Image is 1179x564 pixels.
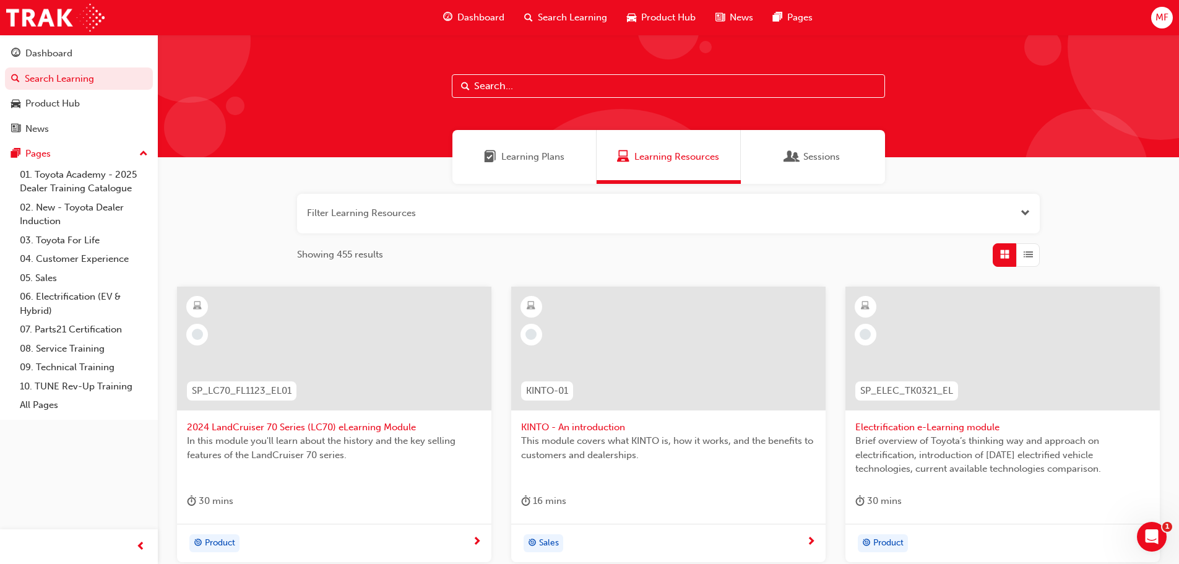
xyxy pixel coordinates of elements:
[730,11,753,25] span: News
[521,420,816,435] span: KINTO - An introduction
[514,5,617,30] a: search-iconSearch Learning
[617,5,706,30] a: car-iconProduct Hub
[452,130,597,184] a: Learning PlansLearning Plans
[25,122,49,136] div: News
[11,48,20,59] span: guage-icon
[297,248,383,262] span: Showing 455 results
[538,11,607,25] span: Search Learning
[860,384,953,398] span: SP_ELEC_TK0321_EL
[25,97,80,111] div: Product Hub
[855,434,1150,476] span: Brief overview of Toyota’s thinking way and approach on electrification, introduction of [DATE] e...
[526,384,568,398] span: KINTO-01
[5,142,153,165] button: Pages
[177,287,491,563] a: SP_LC70_FL1123_EL012024 LandCruiser 70 Series (LC70) eLearning ModuleIn this module you'll learn ...
[484,150,496,164] span: Learning Plans
[15,269,153,288] a: 05. Sales
[1155,11,1168,25] span: MF
[15,396,153,415] a: All Pages
[5,67,153,90] a: Search Learning
[741,130,885,184] a: SessionsSessions
[521,493,566,509] div: 16 mins
[15,231,153,250] a: 03. Toyota For Life
[15,198,153,231] a: 02. New - Toyota Dealer Induction
[139,146,148,162] span: up-icon
[528,536,537,552] span: target-icon
[773,10,782,25] span: pages-icon
[634,150,719,164] span: Learning Resources
[5,118,153,141] a: News
[15,165,153,198] a: 01. Toyota Academy - 2025 Dealer Training Catalogue
[617,150,629,164] span: Learning Resources
[763,5,823,30] a: pages-iconPages
[457,11,504,25] span: Dashboard
[25,46,72,61] div: Dashboard
[187,493,233,509] div: 30 mins
[11,124,20,135] span: news-icon
[786,150,798,164] span: Sessions
[443,10,452,25] span: guage-icon
[715,10,725,25] span: news-icon
[187,434,482,462] span: In this module you'll learn about the history and the key selling features of the LandCruiser 70 ...
[1024,248,1033,262] span: List
[1000,248,1009,262] span: Grid
[15,358,153,377] a: 09. Technical Training
[845,287,1160,563] a: SP_ELEC_TK0321_ELElectrification e-Learning moduleBrief overview of Toyota’s thinking way and app...
[136,539,145,555] span: prev-icon
[205,536,235,550] span: Product
[433,5,514,30] a: guage-iconDashboard
[5,42,153,65] a: Dashboard
[539,536,559,550] span: Sales
[15,249,153,269] a: 04. Customer Experience
[1162,522,1172,532] span: 1
[472,537,482,548] span: next-icon
[194,536,202,552] span: target-icon
[187,420,482,435] span: 2024 LandCruiser 70 Series (LC70) eLearning Module
[501,150,564,164] span: Learning Plans
[1137,522,1167,552] iframe: Intercom live chat
[25,147,51,161] div: Pages
[597,130,741,184] a: Learning ResourcesLearning Resources
[11,98,20,110] span: car-icon
[1151,7,1173,28] button: MF
[521,434,816,462] span: This module covers what KINTO is, how it works, and the benefits to customers and dealerships.
[15,287,153,320] a: 06. Electrification (EV & Hybrid)
[511,287,826,563] a: KINTO-01KINTO - An introductionThis module covers what KINTO is, how it works, and the benefits t...
[627,10,636,25] span: car-icon
[806,537,816,548] span: next-icon
[706,5,763,30] a: news-iconNews
[193,298,202,315] span: learningResourceType_ELEARNING-icon
[15,320,153,339] a: 07. Parts21 Certification
[15,377,153,396] a: 10. TUNE Rev-Up Training
[873,536,904,550] span: Product
[855,420,1150,435] span: Electrification e-Learning module
[452,74,885,98] input: Search...
[1021,206,1030,220] button: Open the filter
[521,493,530,509] span: duration-icon
[862,536,871,552] span: target-icon
[187,493,196,509] span: duration-icon
[641,11,696,25] span: Product Hub
[192,329,203,340] span: learningRecordVerb_NONE-icon
[11,149,20,160] span: pages-icon
[192,384,292,398] span: SP_LC70_FL1123_EL01
[15,339,153,358] a: 08. Service Training
[787,11,813,25] span: Pages
[5,92,153,115] a: Product Hub
[461,79,470,93] span: Search
[861,298,870,315] span: learningResourceType_ELEARNING-icon
[5,40,153,142] button: DashboardSearch LearningProduct HubNews
[11,74,20,85] span: search-icon
[525,329,537,340] span: learningRecordVerb_NONE-icon
[524,10,533,25] span: search-icon
[855,493,902,509] div: 30 mins
[527,298,535,315] span: learningResourceType_ELEARNING-icon
[803,150,840,164] span: Sessions
[855,493,865,509] span: duration-icon
[860,329,871,340] span: learningRecordVerb_NONE-icon
[6,4,105,32] img: Trak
